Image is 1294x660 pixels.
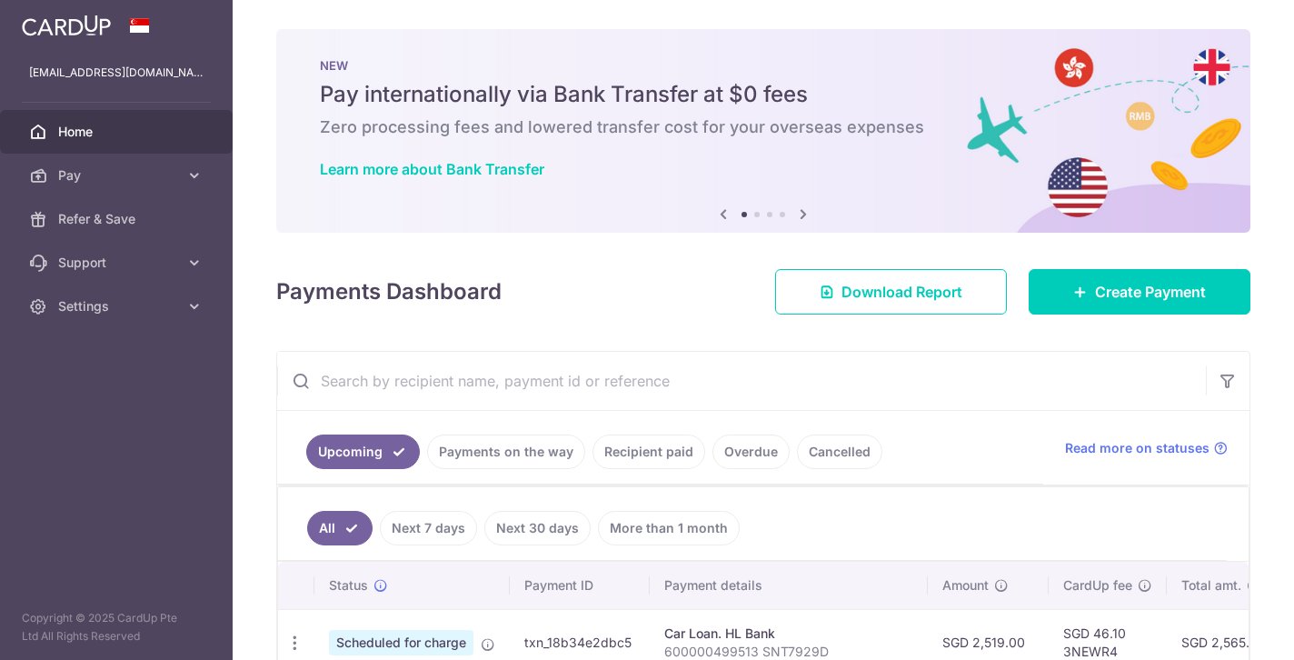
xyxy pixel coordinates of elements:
img: CardUp [22,15,111,36]
th: Payment ID [510,562,650,609]
span: Create Payment [1095,281,1206,303]
span: Scheduled for charge [329,630,473,655]
span: Support [58,254,178,272]
span: Status [329,576,368,595]
a: Cancelled [797,435,882,469]
a: Payments on the way [427,435,585,469]
div: Car Loan. HL Bank [664,625,913,643]
span: Refer & Save [58,210,178,228]
a: Download Report [775,269,1007,315]
p: NEW [320,58,1207,73]
a: Recipient paid [592,435,705,469]
th: Payment details [650,562,928,609]
span: Settings [58,297,178,315]
a: Read more on statuses [1065,439,1228,457]
h5: Pay internationally via Bank Transfer at $0 fees [320,80,1207,109]
h6: Zero processing fees and lowered transfer cost for your overseas expenses [320,116,1207,138]
span: Read more on statuses [1065,439,1209,457]
a: Next 7 days [380,511,477,545]
span: Total amt. [1181,576,1241,595]
a: Upcoming [306,435,420,469]
input: Search by recipient name, payment id or reference [277,352,1206,410]
a: Learn more about Bank Transfer [320,160,544,178]
a: Overdue [712,435,790,469]
a: More than 1 month [598,511,740,545]
span: CardUp fee [1063,576,1132,595]
a: Next 30 days [484,511,591,545]
a: Create Payment [1029,269,1250,315]
p: [EMAIL_ADDRESS][DOMAIN_NAME] [29,64,204,82]
span: Download Report [841,281,962,303]
a: All [307,511,373,545]
span: Amount [942,576,989,595]
img: Bank transfer banner [276,29,1250,233]
h4: Payments Dashboard [276,275,502,308]
span: Pay [58,166,178,185]
span: Home [58,123,178,141]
